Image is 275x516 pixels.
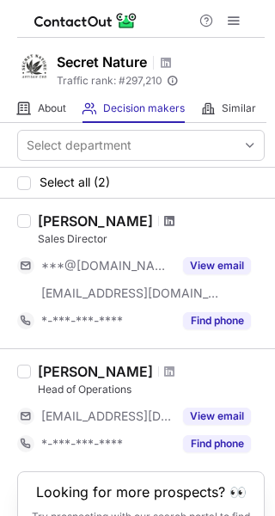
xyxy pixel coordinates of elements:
[41,286,220,301] span: [EMAIL_ADDRESS][DOMAIN_NAME]
[34,10,137,31] img: ContactOut v5.3.10
[222,101,256,115] span: Similar
[183,257,251,274] button: Reveal Button
[38,231,265,247] div: Sales Director
[41,408,173,424] span: [EMAIL_ADDRESS][DOMAIN_NAME]
[57,75,162,87] span: Traffic rank: # 297,210
[38,382,265,397] div: Head of Operations
[38,101,66,115] span: About
[40,175,110,189] span: Select all (2)
[183,312,251,329] button: Reveal Button
[38,363,153,380] div: [PERSON_NAME]
[57,52,147,72] h1: Secret Nature
[41,258,173,273] span: ***@[DOMAIN_NAME]
[103,101,185,115] span: Decision makers
[38,212,153,230] div: [PERSON_NAME]
[36,484,247,500] header: Looking for more prospects? 👀
[17,49,52,83] img: b35954ddbcf59763e372885167320623
[183,435,251,452] button: Reveal Button
[27,137,131,154] div: Select department
[183,408,251,425] button: Reveal Button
